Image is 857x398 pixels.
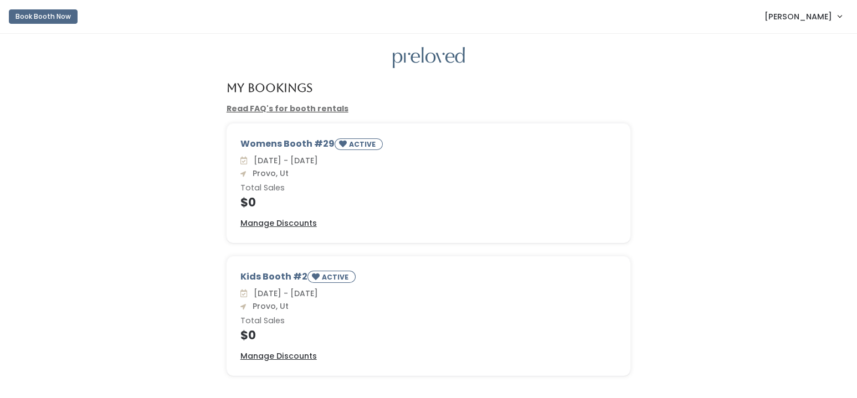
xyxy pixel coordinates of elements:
[349,139,378,149] small: ACTIVE
[240,270,617,287] div: Kids Booth #2
[240,184,617,193] h6: Total Sales
[9,4,78,29] a: Book Booth Now
[764,11,832,23] span: [PERSON_NAME]
[240,196,617,209] h4: $0
[248,301,289,312] span: Provo, Ut
[9,9,78,24] button: Book Booth Now
[240,218,317,229] a: Manage Discounts
[393,47,465,69] img: preloved logo
[249,155,318,166] span: [DATE] - [DATE]
[322,272,351,282] small: ACTIVE
[240,350,317,362] a: Manage Discounts
[227,103,348,114] a: Read FAQ's for booth rentals
[227,81,312,94] h4: My Bookings
[249,288,318,299] span: [DATE] - [DATE]
[240,137,617,154] div: Womens Booth #29
[753,4,853,28] a: [PERSON_NAME]
[248,168,289,179] span: Provo, Ut
[240,317,617,325] h6: Total Sales
[240,329,617,342] h4: $0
